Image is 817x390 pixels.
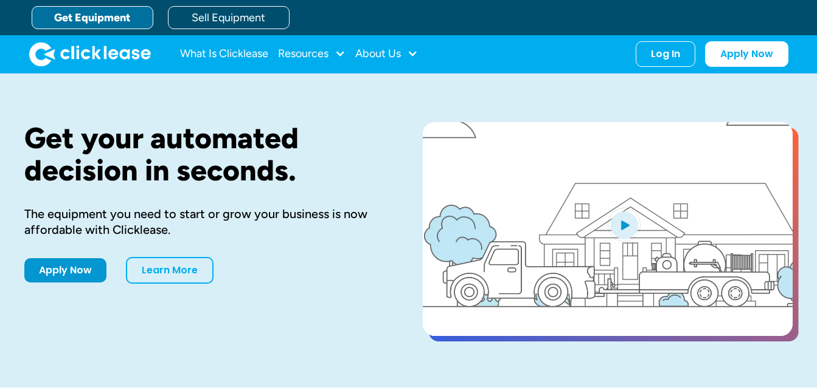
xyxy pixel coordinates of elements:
[608,208,641,242] img: Blue play button logo on a light blue circular background
[126,257,214,284] a: Learn More
[168,6,290,29] a: Sell Equipment
[651,48,680,60] div: Log In
[29,42,151,66] a: home
[32,6,153,29] a: Get Equipment
[29,42,151,66] img: Clicklease logo
[24,206,384,238] div: The equipment you need to start or grow your business is now affordable with Clicklease.
[180,42,268,66] a: What Is Clicklease
[24,258,106,282] a: Apply Now
[355,42,418,66] div: About Us
[24,122,384,186] h1: Get your automated decision in seconds.
[423,122,793,336] a: open lightbox
[278,42,346,66] div: Resources
[705,41,788,67] a: Apply Now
